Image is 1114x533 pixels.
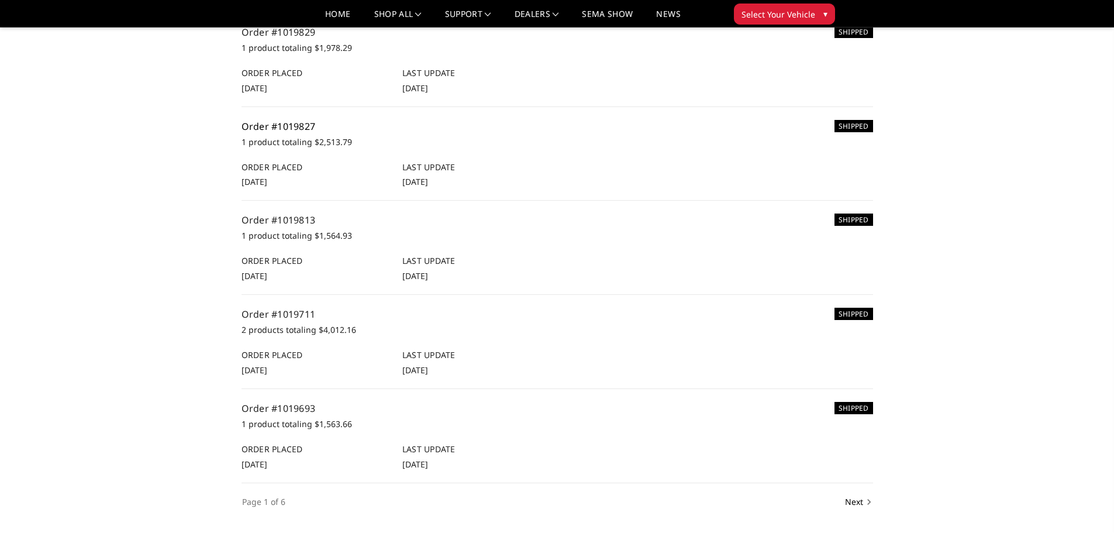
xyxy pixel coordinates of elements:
[515,10,559,27] a: Dealers
[402,67,551,79] h6: Last Update
[242,495,286,508] li: Page 1 of 6
[325,10,350,27] a: Home
[402,270,428,281] span: [DATE]
[242,270,267,281] span: [DATE]
[402,443,551,455] h6: Last Update
[834,214,873,226] h6: SHIPPED
[242,349,390,361] h6: Order Placed
[741,8,815,20] span: Select Your Vehicle
[242,176,267,187] span: [DATE]
[242,26,316,39] a: Order #1019829
[834,402,873,414] h6: SHIPPED
[834,26,873,38] h6: SHIPPED
[834,120,873,132] h6: SHIPPED
[582,10,633,27] a: SEMA Show
[402,161,551,173] h6: Last Update
[402,255,551,267] h6: Last Update
[242,214,316,226] a: Order #1019813
[656,10,680,27] a: News
[242,459,267,470] span: [DATE]
[242,161,390,173] h6: Order Placed
[402,364,428,376] span: [DATE]
[842,496,871,508] a: Next
[242,255,390,267] h6: Order Placed
[242,82,267,94] span: [DATE]
[445,10,491,27] a: Support
[242,417,873,431] p: 1 product totaling $1,563.66
[834,308,873,320] h6: SHIPPED
[734,4,835,25] button: Select Your Vehicle
[242,229,873,243] p: 1 product totaling $1,564.93
[242,443,390,455] h6: Order Placed
[402,349,551,361] h6: Last Update
[402,82,428,94] span: [DATE]
[402,176,428,187] span: [DATE]
[242,308,316,321] a: Order #1019711
[402,459,428,470] span: [DATE]
[242,323,873,337] p: 2 products totaling $4,012.16
[823,8,827,20] span: ▾
[242,402,316,415] a: Order #1019693
[242,135,873,149] p: 1 product totaling $2,513.79
[242,67,390,79] h6: Order Placed
[242,41,873,55] p: 1 product totaling $1,978.29
[1056,477,1114,533] iframe: Chat Widget
[242,120,316,133] a: Order #1019827
[374,10,422,27] a: shop all
[242,364,267,376] span: [DATE]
